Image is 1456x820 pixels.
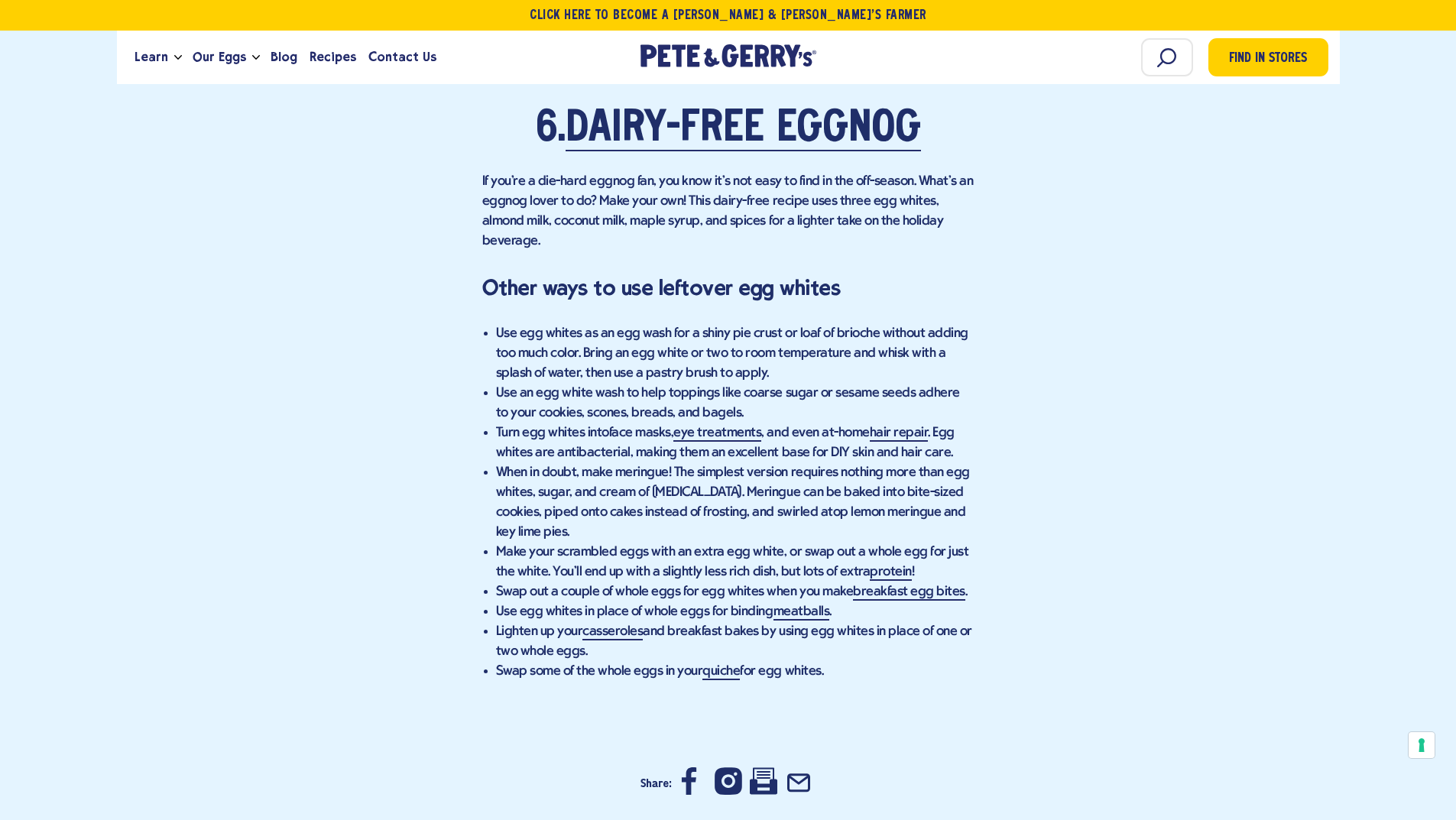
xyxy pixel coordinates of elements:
[496,622,974,662] li: Lighten up your and breakfast bakes by using egg whites in place of one or two whole eggs.
[640,763,672,805] h3: Share:
[853,585,965,601] a: breakfast egg bites
[1229,49,1307,70] span: Find in Stores
[368,47,436,66] span: Contact Us
[870,565,883,581] a: pr
[673,426,761,442] a: eye treatments
[1409,732,1435,758] button: Your consent preferences for tracking technologies
[496,582,974,602] li: Swap out a couple of whole eggs for egg whites when you make .
[264,37,303,78] a: Blog
[883,565,890,581] a: o
[785,786,812,798] a: Share by Email
[609,426,671,442] a: face masks
[252,55,260,60] button: Open the dropdown menu for Our Eggs
[496,423,974,463] li: Turn egg whites into , , and even at-home . Egg whites are antibacterial, making them an excellen...
[1208,38,1328,76] a: Find in Stores
[890,565,912,581] a: tein
[702,664,740,680] a: quiche
[482,106,974,152] h2: 6.
[496,384,974,423] li: Use an egg white wash to help toppings like coarse sugar or sesame seeds adhere to your cookies, ...
[193,47,246,66] span: Our Eggs
[566,109,921,151] a: Dairy-Free Eggnog
[303,37,362,78] a: Recipes
[482,172,974,251] p: If you're a die-hard eggnog fan, you know it's not easy to find in the off-season. What's an eggn...
[496,662,974,682] li: Swap some of the whole eggs in your for egg whites.
[362,37,443,78] a: Contact Us
[496,602,974,622] li: Use egg whites in place of whole eggs for binding .
[773,604,830,621] a: meatballs
[496,543,974,582] li: Make your scrambled eggs with an extra egg white, or swap out a whole egg for just the white. You...
[128,37,174,78] a: Learn
[1141,38,1193,76] input: Search
[496,324,974,384] li: Use egg whites as an egg wash for a shiny pie crust or loaf of brioche without adding too much co...
[870,426,929,442] a: hair repair
[482,271,974,305] h3: Other ways to use leftover egg whites
[174,55,182,60] button: Open the dropdown menu for Learn
[582,624,643,640] a: casseroles
[310,47,356,66] span: Recipes
[135,47,168,66] span: Learn
[271,47,297,66] span: Blog
[496,463,974,543] li: When in doubt, make meringue! The simplest version requires nothing more than egg whites, sugar, ...
[186,37,252,78] a: Our Eggs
